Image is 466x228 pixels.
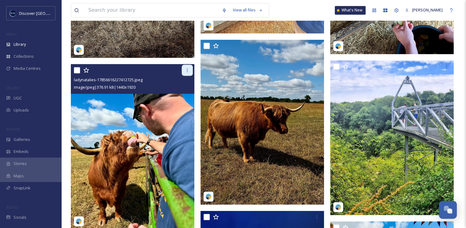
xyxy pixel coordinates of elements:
[76,218,82,224] img: snapsea-logo.png
[402,4,446,16] a: [PERSON_NAME]
[74,77,143,82] span: ladynatalies-17856616227412725.jpeg
[14,41,26,47] span: Library
[14,214,26,220] span: Socials
[6,32,17,36] span: MEDIA
[205,193,212,200] img: snapsea-logo.png
[6,127,20,132] span: WIDGETS
[76,47,82,53] img: snapsea-logo.png
[19,10,75,16] span: Discover [GEOGRAPHIC_DATA]
[14,107,29,113] span: Uploads
[330,60,454,215] img: bythebrooke84-18031689485136361.jpeg
[14,185,30,191] span: SnapLink
[14,149,29,154] span: Embeds
[14,65,41,71] span: Media Centres
[74,84,136,90] span: image/jpeg | 376.91 kB | 1440 x 1920
[335,6,366,15] a: What's New
[6,205,18,209] span: SOCIALS
[230,4,266,16] a: View all files
[412,7,443,13] span: [PERSON_NAME]
[85,3,219,17] input: Search your library
[335,204,341,210] img: snapsea-logo.png
[14,173,24,179] span: Maps
[205,22,212,28] img: snapsea-logo.png
[14,161,27,167] span: Stories
[14,95,22,101] span: UGC
[14,137,30,142] span: Galleries
[10,10,16,16] img: Untitled%20design%20%282%29.png
[201,40,324,205] img: ladynatalies-18013040291743897.jpeg
[14,53,34,59] span: Collections
[439,201,457,219] button: Open Chat
[6,86,19,90] span: COLLECT
[335,43,341,49] img: snapsea-logo.png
